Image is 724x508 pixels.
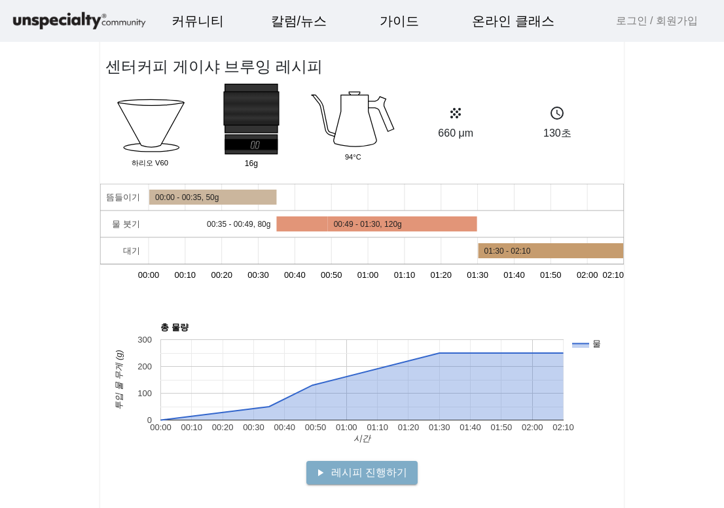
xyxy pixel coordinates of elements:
text: 0 [147,415,152,425]
text: 대기 [123,246,140,256]
text: 물 [592,339,601,348]
text: 01:40 [503,270,525,280]
text: 01:50 [540,270,562,280]
mat-icon: schedule [549,105,565,121]
text: 투입 물 무게 (g) [114,350,124,410]
tspan: 하리오 V60 [132,159,168,167]
p: 660 μm [413,126,499,141]
text: 00:30 [243,422,264,432]
text: 00:00 [138,270,160,280]
a: 커뮤니티 [161,3,234,39]
a: 설정 [169,399,251,432]
text: 01:30 - 02:10 [484,246,531,255]
text: 00:50 [305,422,327,432]
text: 00:10 [181,422,203,432]
span: 레시피 진행하기 [331,465,407,481]
tspan: 16g [245,159,258,168]
a: 가이드 [369,3,429,39]
text: 시간 [353,433,372,443]
text: 01:20 [430,270,452,280]
text: 200 [137,362,152,371]
text: 00:20 [212,422,234,432]
text: 00:20 [211,270,232,280]
a: 대화 [86,399,169,432]
a: 로그인 / 회원가입 [616,13,698,29]
text: 00:10 [175,270,196,280]
text: 01:40 [460,422,481,432]
text: 01:30 [467,270,488,280]
text: 01:30 [429,422,450,432]
text: 00:40 [284,270,306,280]
span: 홈 [41,419,49,430]
text: 00:35 - 00:49, 80g [207,219,270,228]
h2: 센터커피 게이샤 브루잉 레시피 [105,55,323,78]
text: 300 [137,335,152,345]
button: 레시피 진행하기 [306,461,418,484]
text: 00:49 - 01:30, 120g [334,219,402,228]
p: 130초 [515,126,600,141]
text: 02:10 [552,422,574,432]
a: 온라인 클래스 [462,3,565,39]
svg: A chart. [100,314,624,445]
mat-icon: grain [448,105,463,121]
text: 총 물량 [160,322,189,331]
span: 대화 [120,420,136,430]
text: 01:00 [336,422,357,432]
text: 01:00 [357,270,379,280]
img: logo [10,10,148,33]
text: 01:10 [367,422,388,432]
text: 뜸들이기 [106,192,140,202]
text: 00:40 [274,422,295,432]
text: 02:00 [577,270,598,280]
text: 00:00 [150,422,172,432]
text: 100 [137,388,152,398]
text: 02:00 [522,422,543,432]
svg: A chart. [100,184,624,314]
text: 01:50 [491,422,513,432]
span: 설정 [202,419,218,430]
text: 02:10 [602,270,624,280]
text: 00:00 - 00:35, 50g [155,192,219,201]
text: 00:50 [321,270,342,280]
a: 홈 [4,399,86,432]
text: 00:30 [247,270,269,280]
text: 01:10 [394,270,416,280]
text: 01:20 [398,422,420,432]
a: 칼럼/뉴스 [261,3,338,39]
text: 물 붓기 [112,219,140,229]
